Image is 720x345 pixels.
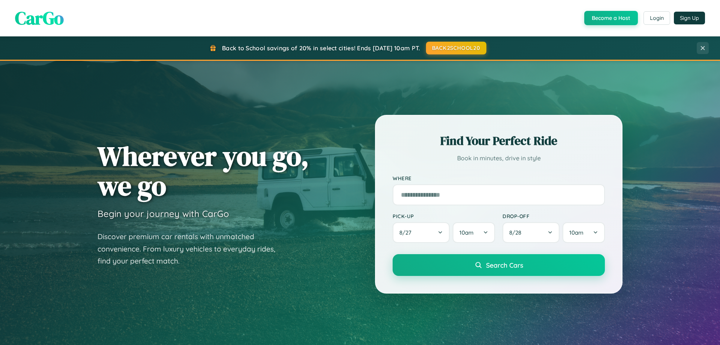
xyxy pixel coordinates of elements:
span: 10am [569,229,583,236]
button: 8/28 [502,222,559,243]
label: Where [393,175,605,181]
button: Sign Up [674,12,705,24]
p: Discover premium car rentals with unmatched convenience. From luxury vehicles to everyday rides, ... [97,231,285,267]
label: Drop-off [502,213,605,219]
h1: Wherever you go, we go [97,141,309,200]
span: CarGo [15,6,64,30]
span: Search Cars [486,261,523,269]
p: Book in minutes, drive in style [393,153,605,164]
span: 10am [459,229,474,236]
button: BACK2SCHOOL20 [426,42,486,54]
span: 8 / 27 [399,229,415,236]
button: Search Cars [393,254,605,276]
button: 8/27 [393,222,450,243]
h3: Begin your journey with CarGo [97,208,229,219]
label: Pick-up [393,213,495,219]
span: 8 / 28 [509,229,525,236]
h2: Find Your Perfect Ride [393,133,605,149]
button: Login [643,11,670,25]
button: 10am [453,222,495,243]
button: 10am [562,222,605,243]
span: Back to School savings of 20% in select cities! Ends [DATE] 10am PT. [222,44,420,52]
button: Become a Host [584,11,638,25]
